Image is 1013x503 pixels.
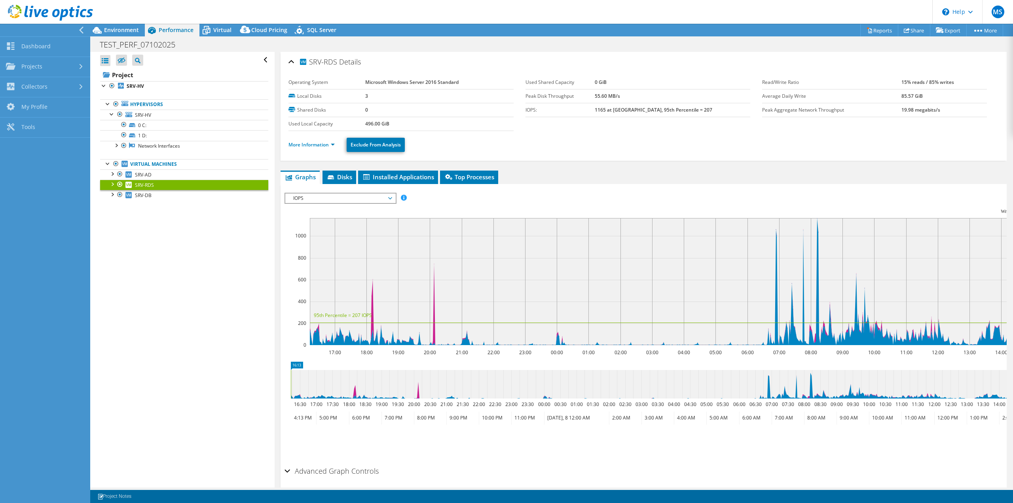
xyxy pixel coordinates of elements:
[288,78,365,86] label: Operating System
[359,401,372,408] text: 18:30
[314,312,372,319] text: 95th Percentile = 207 IOPS
[709,349,722,356] text: 05:00
[100,68,268,81] a: Project
[100,110,268,120] a: SRV-HV
[733,401,746,408] text: 06:00
[100,81,268,91] a: SRV-HV
[473,401,485,408] text: 22:00
[100,130,268,140] a: 1 D:
[595,93,620,99] b: 55.60 MB/s
[135,192,152,199] span: SRV-DB
[860,24,898,36] a: Reports
[847,401,859,408] text: 09:30
[100,99,268,110] a: Hypervisors
[288,120,365,128] label: Used Local Capacity
[652,401,664,408] text: 03:30
[551,349,563,356] text: 00:00
[444,173,494,181] span: Top Processes
[326,173,352,181] span: Disks
[92,492,137,501] a: Project Notes
[100,190,268,200] a: SRV-DB
[901,79,954,85] b: 15% reads / 85% writes
[782,401,794,408] text: 07:30
[392,401,404,408] text: 19:30
[362,173,434,181] span: Installed Applications
[762,106,901,114] label: Peak Aggregate Network Throughput
[326,401,339,408] text: 17:30
[135,182,154,188] span: SRV-RDS
[901,106,940,113] b: 19.98 megabits/s
[298,254,306,261] text: 800
[993,401,1005,408] text: 14:00
[595,106,712,113] b: 1165 at [GEOGRAPHIC_DATA], 95th Percentile = 207
[932,349,944,356] text: 12:00
[285,173,316,181] span: Graphs
[684,401,696,408] text: 04:30
[879,401,892,408] text: 10:30
[928,401,941,408] text: 12:00
[289,194,391,203] span: IOPS
[159,26,193,34] span: Performance
[424,401,436,408] text: 20:30
[538,401,550,408] text: 00:00
[135,112,151,118] span: SRV-HV
[837,349,849,356] text: 09:00
[582,349,595,356] text: 01:00
[298,276,306,283] text: 600
[868,349,880,356] text: 10:00
[635,401,648,408] text: 03:00
[339,57,361,66] span: Details
[717,401,729,408] text: 05:30
[900,349,912,356] text: 11:00
[288,92,365,100] label: Local Disks
[288,106,365,114] label: Shared Disks
[440,401,453,408] text: 21:00
[304,342,306,348] text: 0
[251,26,287,34] span: Cloud Pricing
[912,401,924,408] text: 11:30
[310,401,322,408] text: 17:00
[299,57,337,66] span: SRV-RDS
[615,349,627,356] text: 02:00
[408,401,420,408] text: 20:00
[668,401,680,408] text: 04:00
[288,141,335,148] a: More Information
[392,349,404,356] text: 19:00
[571,401,583,408] text: 01:00
[100,159,268,169] a: Virtual Machines
[522,401,534,408] text: 23:30
[977,401,989,408] text: 13:30
[762,92,901,100] label: Average Daily Write
[773,349,785,356] text: 07:00
[285,463,379,479] h2: Advanced Graph Controls
[343,401,355,408] text: 18:00
[127,83,144,89] b: SRV-HV
[942,8,949,15] svg: \n
[488,349,500,356] text: 22:00
[424,349,436,356] text: 20:00
[595,79,607,85] b: 0 GiB
[964,349,976,356] text: 13:00
[347,138,405,152] a: Exclude From Analysis
[766,401,778,408] text: 07:00
[295,232,306,239] text: 1000
[307,26,336,34] span: SQL Server
[901,93,923,99] b: 85.57 GiB
[294,401,306,408] text: 16:30
[700,401,713,408] text: 05:00
[646,349,658,356] text: 03:00
[554,401,567,408] text: 00:30
[519,349,531,356] text: 23:00
[365,120,389,127] b: 496.00 GiB
[814,401,827,408] text: 08:30
[898,24,930,36] a: Share
[749,401,762,408] text: 06:30
[945,401,957,408] text: 12:30
[457,401,469,408] text: 21:30
[525,106,595,114] label: IOPS:
[298,320,306,326] text: 200
[619,401,632,408] text: 02:30
[365,79,459,85] b: Microsoft Windows Server 2016 Standard
[525,78,595,86] label: Used Shared Capacity
[742,349,754,356] text: 06:00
